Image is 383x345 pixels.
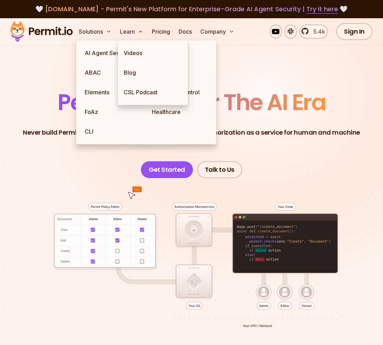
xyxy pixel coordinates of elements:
span: Permissions for The AI Era [58,87,325,118]
button: Solutions [76,25,114,39]
a: Healthcare [146,102,213,122]
img: Permit logo [7,20,76,43]
a: Videos [118,43,188,63]
a: AI Agent Security [79,43,146,63]
a: CSL Podcast [118,82,188,102]
button: Company [197,25,237,39]
p: Never build Permissions again. Zero-latency fine-grained authorization as a service for human and... [22,128,361,147]
button: Learn [117,25,146,39]
span: 5.4k [309,27,325,36]
a: Pricing [149,25,173,39]
a: Elements [79,82,146,102]
a: 5.4k [299,25,328,39]
a: Sign In [336,23,372,40]
a: Get Started [141,161,193,178]
div: 🤍 🤍 [17,4,366,14]
a: CLI [79,122,146,141]
a: Talk to Us [197,161,242,178]
a: Try it here [306,5,338,14]
a: ABAC [79,63,146,82]
span: [DOMAIN_NAME] - Permit's New Platform for Enterprise-Grade AI Agent Security | [45,5,338,13]
a: Blog [118,63,188,82]
a: Docs [176,25,195,39]
a: FoAz [79,102,146,122]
